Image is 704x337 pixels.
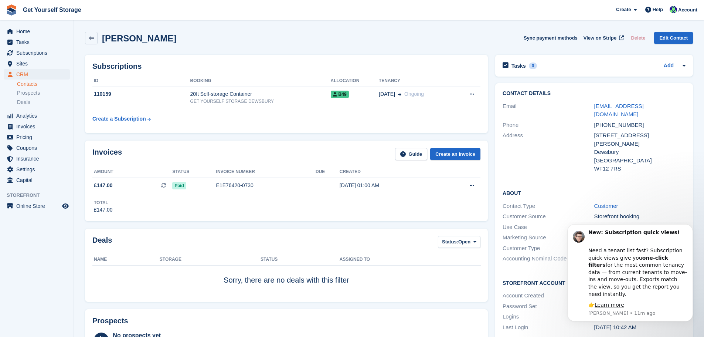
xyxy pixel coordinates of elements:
div: Contact Type [503,202,594,210]
a: menu [4,164,70,175]
a: menu [4,37,70,47]
span: Account [678,6,697,14]
a: menu [4,175,70,185]
a: menu [4,58,70,69]
div: Accounting Nominal Code [503,255,594,263]
span: Coupons [16,143,61,153]
a: menu [4,121,70,132]
a: menu [4,201,70,211]
img: stora-icon-8386f47178a22dfd0bd8f6a31ec36ba5ce8667c1dd55bd0f319d3a0aa187defe.svg [6,4,17,16]
a: Add [664,62,674,70]
div: Total [94,199,113,206]
span: Capital [16,175,61,185]
h2: Storefront Account [503,279,686,286]
button: Status: Open [438,236,480,248]
h2: [PERSON_NAME] [102,33,176,43]
span: Analytics [16,111,61,121]
div: Account Created [503,291,594,300]
h2: Deals [92,236,112,250]
span: Online Store [16,201,61,211]
h2: Contact Details [503,91,686,97]
div: 20ft Self-storage Container [190,90,331,98]
span: Open [458,238,470,246]
a: Edit Contact [654,32,693,44]
span: Tasks [16,37,61,47]
div: Phone [503,121,594,129]
span: Deals [17,99,30,106]
span: Settings [16,164,61,175]
a: menu [4,48,70,58]
th: Amount [92,166,172,178]
span: B49 [331,91,349,98]
span: Storefront [7,192,74,199]
div: Dewsbury [594,148,686,156]
a: Contacts [17,81,70,88]
a: menu [4,26,70,37]
span: £147.00 [94,182,113,189]
div: Logins [503,313,594,321]
span: Insurance [16,154,61,164]
a: Create a Subscription [92,112,151,126]
h2: Prospects [92,317,128,325]
button: Delete [628,32,648,44]
span: Help [653,6,663,13]
div: [PHONE_NUMBER] [594,121,686,129]
span: Home [16,26,61,37]
button: Sync payment methods [524,32,578,44]
a: menu [4,154,70,164]
div: £147.00 [94,206,113,214]
div: GET YOURSELF STORAGE DEWSBURY [190,98,331,105]
img: Julian Taylor [670,6,677,13]
div: WF12 7RS [594,165,686,173]
span: Create [616,6,631,13]
span: Status: [442,238,458,246]
div: Password Set [503,302,594,311]
a: Customer [594,203,618,209]
th: Status [261,254,340,266]
th: Invoice number [216,166,316,178]
th: Storage [160,254,261,266]
div: E1E76420-0730 [216,182,316,189]
a: Preview store [61,202,70,210]
th: Due [316,166,340,178]
div: [STREET_ADDRESS][PERSON_NAME] [594,131,686,148]
th: Booking [190,75,331,87]
a: menu [4,132,70,142]
h2: About [503,189,686,196]
a: Deals [17,98,70,106]
a: View on Stripe [581,32,625,44]
th: Assigned to [340,254,480,266]
th: Name [92,254,160,266]
div: Marketing Source [503,233,594,242]
span: View on Stripe [584,34,616,42]
span: Subscriptions [16,48,61,58]
h2: Tasks [511,63,526,69]
div: Email [503,102,594,119]
a: menu [4,69,70,80]
a: menu [4,143,70,153]
div: Use Case [503,223,594,232]
h2: Invoices [92,148,122,160]
div: [GEOGRAPHIC_DATA] [594,156,686,165]
span: Sorry, there are no deals with this filter [224,276,349,284]
a: Get Yourself Storage [20,4,84,16]
div: Last Login [503,323,594,332]
div: Customer Source [503,212,594,221]
div: 110159 [92,90,190,98]
span: Pricing [16,132,61,142]
h2: Subscriptions [92,62,480,71]
a: Create an Invoice [430,148,480,160]
span: Paid [172,182,186,189]
div: Address [503,131,594,173]
a: menu [4,111,70,121]
th: Created [340,166,441,178]
span: [DATE] [379,90,395,98]
span: Ongoing [404,91,424,97]
th: Allocation [331,75,379,87]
